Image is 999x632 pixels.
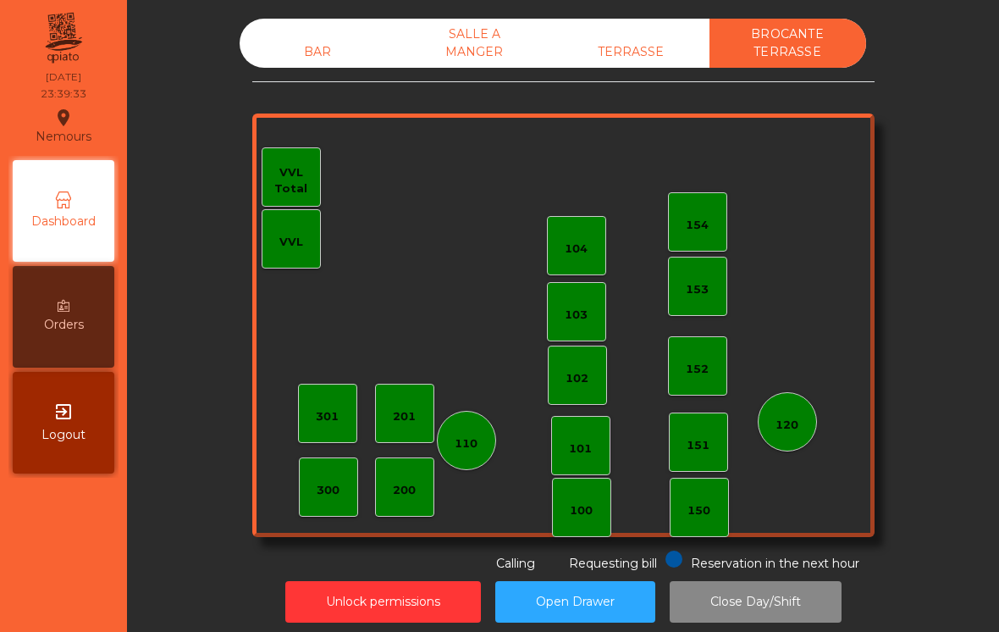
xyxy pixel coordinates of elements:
span: Dashboard [31,213,96,230]
i: location_on [53,108,74,128]
span: Requesting bill [569,556,657,571]
div: SALLE A MANGER [396,19,553,68]
div: 104 [565,241,588,258]
div: 110 [455,435,477,452]
div: 100 [570,502,593,519]
span: Logout [41,426,86,444]
div: VVL Total [262,164,320,197]
div: 301 [316,408,339,425]
div: 150 [687,502,710,519]
div: 23:39:33 [41,86,86,102]
div: 151 [687,437,709,454]
div: VVL [279,234,303,251]
img: qpiato [42,8,84,68]
button: Close Day/Shift [670,581,842,623]
button: Unlock permissions [285,581,481,623]
div: 201 [393,408,416,425]
div: 103 [565,307,588,324]
div: BAR [240,36,396,68]
div: 200 [393,482,416,499]
div: 102 [566,370,588,387]
div: [DATE] [46,69,81,85]
i: exit_to_app [53,402,74,422]
div: 120 [775,417,798,434]
div: 153 [686,281,709,298]
div: 300 [317,482,339,499]
div: 154 [686,217,709,234]
button: Open Drawer [495,581,655,623]
div: TERRASSE [553,36,709,68]
span: Orders [44,316,84,334]
div: Nemours [36,105,91,147]
div: 152 [686,361,709,378]
div: 101 [569,441,592,457]
div: BROCANTE TERRASSE [709,19,866,68]
span: Calling [496,556,535,571]
span: Reservation in the next hour [691,556,859,571]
